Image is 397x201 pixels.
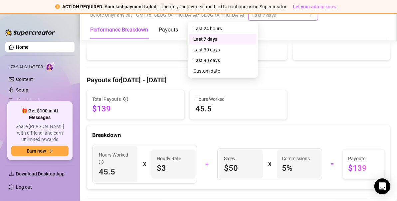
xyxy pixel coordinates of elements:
[5,29,55,36] img: logo-BBDzfeDw.svg
[9,64,43,70] span: Izzy AI Chatter
[27,148,46,154] span: Earn now
[123,97,128,101] span: info-circle
[99,160,103,165] span: info-circle
[193,67,253,75] div: Custom date
[92,103,179,114] span: $139
[11,123,69,143] span: Share [PERSON_NAME] with a friend, and earn unlimited rewards
[193,35,253,43] div: Last 7 days
[189,66,257,76] div: Custom date
[193,46,253,53] div: Last 30 days
[99,151,132,166] span: Hours Worked
[189,34,257,44] div: Last 7 days
[224,163,257,173] span: $50
[46,61,56,71] img: AI Chatter
[99,167,132,177] span: 45.5
[159,26,178,34] div: Payouts
[90,10,132,20] span: Before OnlyFans cut
[189,55,257,66] div: Last 90 days
[9,171,14,176] span: download
[193,25,253,32] div: Last 24 hours
[252,10,314,20] span: Last 7 days
[16,87,28,93] a: Setup
[157,163,190,173] span: $3
[16,77,33,82] a: Content
[16,98,50,103] a: Chat Monitoring
[291,3,339,11] button: Let your admin know
[11,146,69,156] button: Earn nowarrow-right
[293,4,337,9] span: Let your admin know
[326,159,339,169] div: =
[11,108,69,121] span: 🎁 Get $100 in AI Messages
[195,103,282,114] span: 45.5
[49,149,53,153] span: arrow-right
[348,155,379,162] span: Payouts
[268,159,272,169] div: X
[310,13,314,17] span: calendar
[195,96,282,103] span: Hours Worked
[87,75,390,85] h4: Payouts for [DATE] - [DATE]
[143,159,146,169] div: X
[157,155,181,162] article: Hourly Rate
[55,4,60,9] span: exclamation-circle
[282,163,315,173] span: 5 %
[16,184,32,190] a: Log out
[189,23,257,34] div: Last 24 hours
[92,131,385,140] div: Breakdown
[90,26,148,34] div: Performance Breakdown
[201,159,214,169] div: +
[161,4,288,9] span: Update your payment method to continue using Supercreator.
[136,10,244,20] span: GMT+8 [GEOGRAPHIC_DATA]/[GEOGRAPHIC_DATA]
[348,163,379,173] span: $139
[16,44,29,50] a: Home
[193,57,253,64] div: Last 90 days
[92,96,121,103] span: Total Payouts
[282,155,310,162] article: Commissions
[374,178,390,194] div: Open Intercom Messenger
[189,44,257,55] div: Last 30 days
[224,155,257,162] span: Sales
[63,4,158,9] strong: ACTION REQUIRED: Your last payment failed.
[16,171,65,176] span: Download Desktop App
